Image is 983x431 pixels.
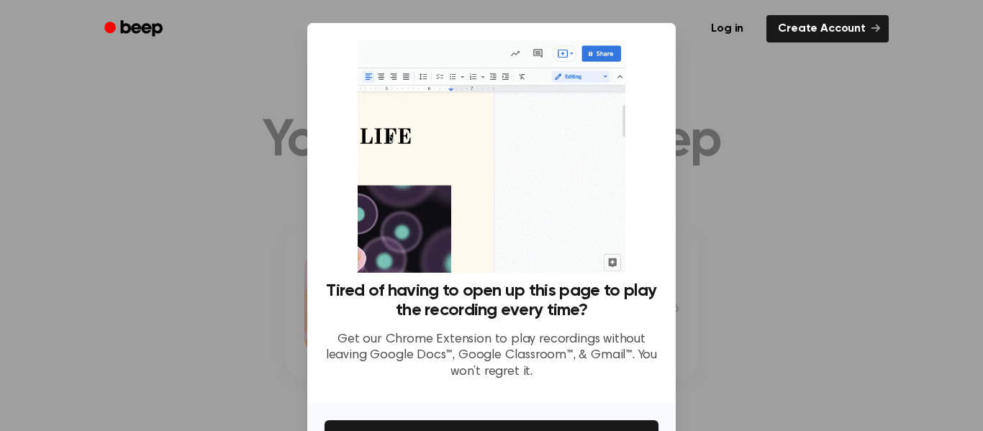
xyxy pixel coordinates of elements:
[766,15,889,42] a: Create Account
[697,12,758,45] a: Log in
[358,40,625,273] img: Beep extension in action
[325,332,658,381] p: Get our Chrome Extension to play recordings without leaving Google Docs™, Google Classroom™, & Gm...
[325,281,658,320] h3: Tired of having to open up this page to play the recording every time?
[94,15,176,43] a: Beep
